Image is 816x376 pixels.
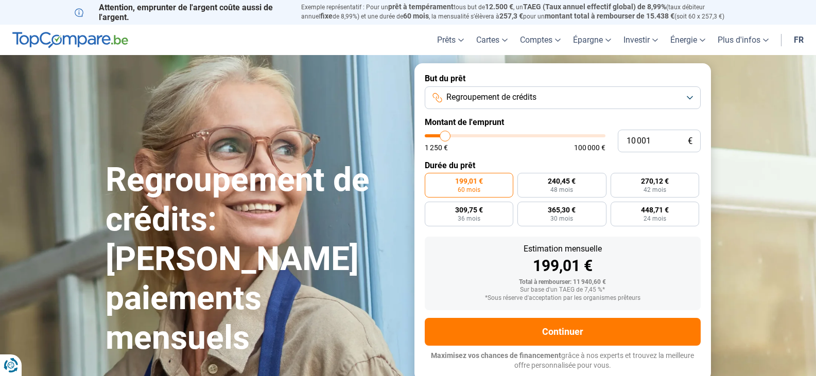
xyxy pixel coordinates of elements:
label: But du prêt [425,74,701,83]
span: 42 mois [644,187,666,193]
a: Investir [617,25,664,55]
span: 24 mois [644,216,666,222]
button: Regroupement de crédits [425,86,701,109]
p: grâce à nos experts et trouvez la meilleure offre personnalisée pour vous. [425,351,701,371]
span: prêt à tempérament [388,3,454,11]
h1: Regroupement de crédits: [PERSON_NAME] paiements mensuels [106,160,402,358]
span: 36 mois [458,216,480,222]
span: 365,30 € [548,206,576,213]
span: 60 mois [458,187,480,193]
span: 270,12 € [641,177,669,185]
span: 30 mois [550,216,573,222]
span: 240,45 € [548,177,576,185]
span: montant total à rembourser de 15.438 € [545,12,674,20]
span: 309,75 € [455,206,483,213]
a: Énergie [664,25,711,55]
a: Plus d'infos [711,25,775,55]
label: Montant de l'emprunt [425,117,701,127]
span: 100 000 € [574,144,605,151]
span: 48 mois [550,187,573,193]
p: Attention, emprunter de l'argent coûte aussi de l'argent. [75,3,289,22]
div: Sur base d'un TAEG de 7,45 %* [433,287,692,294]
span: € [688,137,692,146]
span: 60 mois [403,12,429,20]
div: 199,01 € [433,258,692,274]
span: 199,01 € [455,177,483,185]
a: Prêts [431,25,470,55]
span: Maximisez vos chances de financement [431,351,561,360]
span: 12.500 € [485,3,513,11]
p: Exemple représentatif : Pour un tous but de , un (taux débiteur annuel de 8,99%) et une durée de ... [301,3,742,21]
label: Durée du prêt [425,160,701,170]
span: 257,3 € [499,12,523,20]
a: Comptes [514,25,567,55]
a: Épargne [567,25,617,55]
img: TopCompare [12,32,128,48]
button: Continuer [425,318,701,346]
div: Estimation mensuelle [433,245,692,253]
span: 1 250 € [425,144,448,151]
a: fr [788,25,810,55]
span: 448,71 € [641,206,669,213]
span: Regroupement de crédits [446,92,536,103]
div: Total à rembourser: 11 940,60 € [433,279,692,286]
a: Cartes [470,25,514,55]
div: *Sous réserve d'acceptation par les organismes prêteurs [433,295,692,302]
span: fixe [320,12,333,20]
span: TAEG (Taux annuel effectif global) de 8,99% [523,3,666,11]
